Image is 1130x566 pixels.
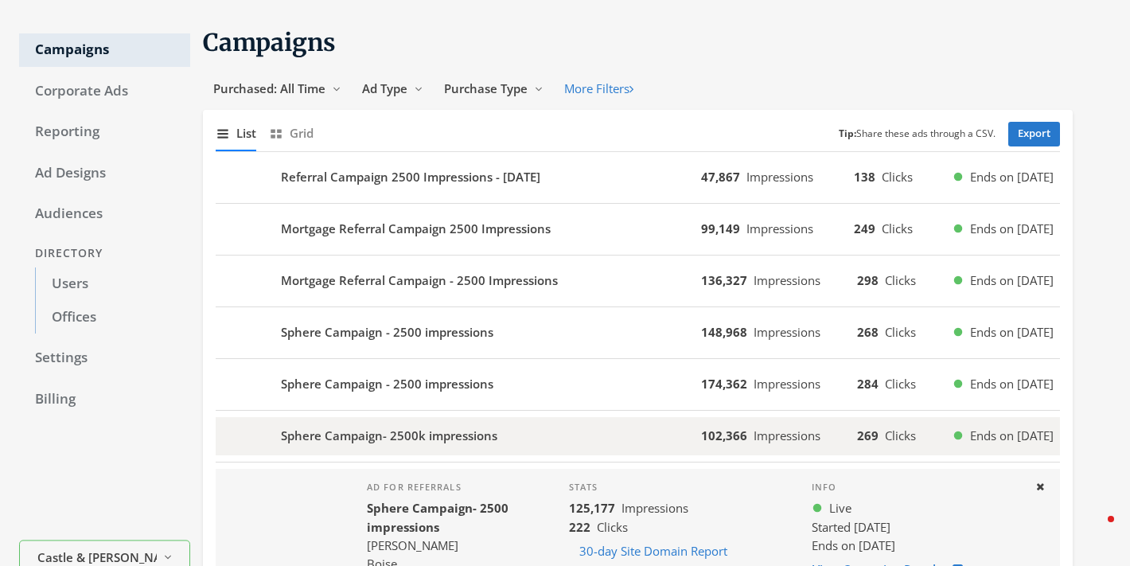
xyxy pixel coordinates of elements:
[434,74,554,103] button: Purchase Type
[554,74,644,103] button: More Filters
[19,197,190,231] a: Audiences
[857,376,879,392] b: 284
[885,427,916,443] span: Clicks
[1008,122,1060,146] a: Export
[281,427,497,445] b: Sphere Campaign- 2500k impressions
[352,74,434,103] button: Ad Type
[885,324,916,340] span: Clicks
[19,383,190,416] a: Billing
[216,417,1060,455] button: Sphere Campaign- 2500k impressions102,366Impressions269ClicksEnds on [DATE]
[857,324,879,340] b: 268
[754,272,820,288] span: Impressions
[281,323,493,342] b: Sphere Campaign - 2500 impressions
[19,75,190,108] a: Corporate Ads
[812,482,1022,493] h4: Info
[19,239,190,268] div: Directory
[812,518,1022,537] div: Started [DATE]
[216,210,1060,248] button: Mortgage Referral Campaign 2500 Impressions99,149Impressions249ClicksEnds on [DATE]
[701,324,747,340] b: 148,968
[444,80,528,96] span: Purchase Type
[367,500,509,534] b: Sphere Campaign- 2500 impressions
[281,220,551,238] b: Mortgage Referral Campaign 2500 Impressions
[857,272,879,288] b: 298
[203,27,336,57] span: Campaigns
[597,519,628,535] span: Clicks
[281,271,558,290] b: Mortgage Referral Campaign - 2500 Impressions
[35,267,190,301] a: Users
[970,375,1054,393] span: Ends on [DATE]
[754,427,820,443] span: Impressions
[569,519,590,535] b: 222
[35,301,190,334] a: Offices
[701,221,740,236] b: 99,149
[569,537,738,566] button: 30-day Site Domain Report
[839,127,856,140] b: Tip:
[213,80,325,96] span: Purchased: All Time
[569,500,615,516] b: 125,177
[19,342,190,375] a: Settings
[236,124,256,142] span: List
[367,482,544,493] h4: Ad for referrals
[216,158,1060,197] button: Referral Campaign 2500 Impressions - [DATE]47,867Impressions138ClicksEnds on [DATE]
[885,376,916,392] span: Clicks
[269,116,314,150] button: Grid
[1076,512,1114,550] iframe: Intercom live chat
[621,500,688,516] span: Impressions
[746,221,813,236] span: Impressions
[203,74,352,103] button: Purchased: All Time
[754,376,820,392] span: Impressions
[839,127,996,142] small: Share these ads through a CSV.
[854,169,875,185] b: 138
[746,169,813,185] span: Impressions
[569,482,786,493] h4: Stats
[854,221,875,236] b: 249
[19,157,190,190] a: Ad Designs
[701,272,747,288] b: 136,327
[754,324,820,340] span: Impressions
[882,221,913,236] span: Clicks
[216,116,256,150] button: List
[970,427,1054,445] span: Ends on [DATE]
[216,314,1060,352] button: Sphere Campaign - 2500 impressions148,968Impressions268ClicksEnds on [DATE]
[970,220,1054,238] span: Ends on [DATE]
[970,323,1054,342] span: Ends on [DATE]
[857,427,879,443] b: 269
[367,537,544,555] div: [PERSON_NAME]
[701,427,747,443] b: 102,366
[216,365,1060,404] button: Sphere Campaign - 2500 impressions174,362Impressions284ClicksEnds on [DATE]
[362,80,407,96] span: Ad Type
[19,115,190,149] a: Reporting
[812,537,895,553] span: Ends on [DATE]
[19,33,190,67] a: Campaigns
[281,375,493,393] b: Sphere Campaign - 2500 impressions
[216,262,1060,300] button: Mortgage Referral Campaign - 2500 Impressions136,327Impressions298ClicksEnds on [DATE]
[701,376,747,392] b: 174,362
[829,499,851,517] span: Live
[885,272,916,288] span: Clicks
[701,169,740,185] b: 47,867
[970,271,1054,290] span: Ends on [DATE]
[290,124,314,142] span: Grid
[281,168,540,186] b: Referral Campaign 2500 Impressions - [DATE]
[970,168,1054,186] span: Ends on [DATE]
[882,169,913,185] span: Clicks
